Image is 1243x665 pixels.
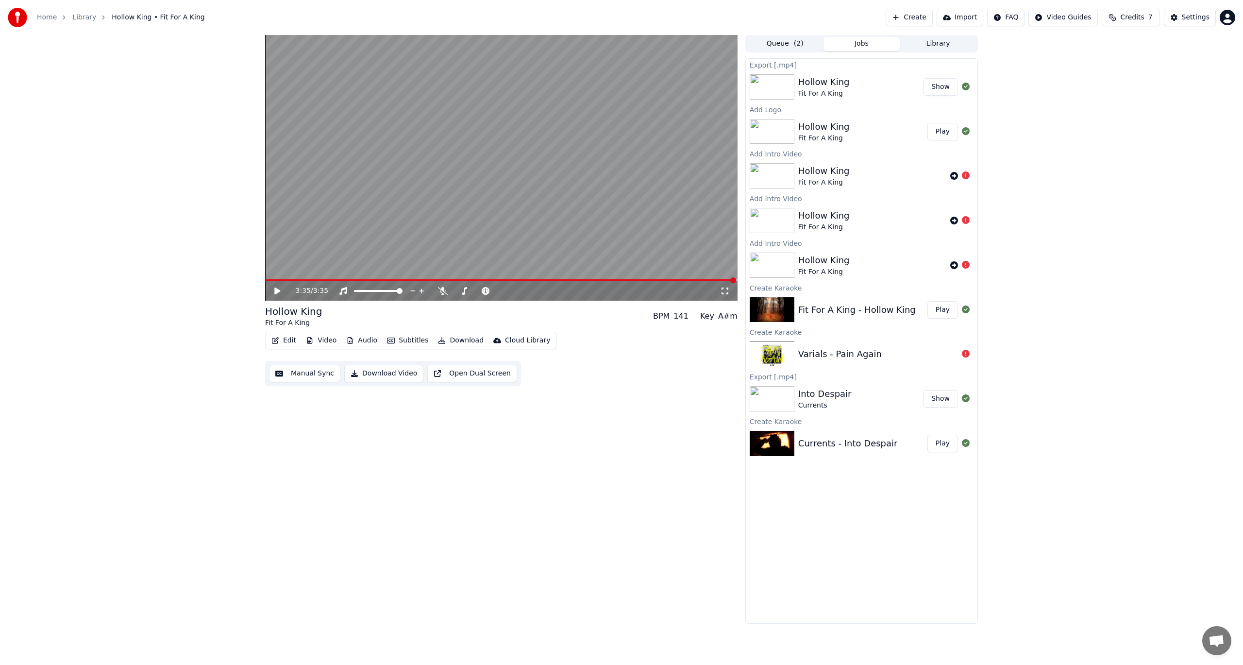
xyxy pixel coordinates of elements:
[798,178,850,188] div: Fit For A King
[923,78,958,96] button: Show
[313,286,328,296] span: 3:35
[937,9,983,26] button: Import
[269,365,340,382] button: Manual Sync
[746,371,977,382] div: Export [.mp4]
[383,334,432,347] button: Subtitles
[653,310,670,322] div: BPM
[1148,13,1153,22] span: 7
[342,334,381,347] button: Audio
[886,9,933,26] button: Create
[37,13,205,22] nav: breadcrumb
[268,334,300,347] button: Edit
[265,318,322,328] div: Fit For A King
[794,39,804,49] span: ( 2 )
[302,334,340,347] button: Video
[1182,13,1209,22] div: Settings
[987,9,1025,26] button: FAQ
[1164,9,1216,26] button: Settings
[798,209,850,222] div: Hollow King
[798,347,882,361] div: Varials - Pain Again
[798,401,852,410] div: Currents
[1120,13,1144,22] span: Credits
[927,301,958,319] button: Play
[427,365,517,382] button: Open Dual Screen
[900,37,976,51] button: Library
[72,13,96,22] a: Library
[746,326,977,338] div: Create Karaoke
[798,254,850,267] div: Hollow King
[673,310,689,322] div: 141
[718,310,738,322] div: A#m
[296,286,319,296] div: /
[1202,626,1231,655] a: Open chat
[747,37,823,51] button: Queue
[746,237,977,249] div: Add Intro Video
[798,437,898,450] div: Currents - Into Despair
[798,267,850,277] div: Fit For A King
[8,8,27,27] img: youka
[746,103,977,115] div: Add Logo
[798,75,850,89] div: Hollow King
[798,164,850,178] div: Hollow King
[296,286,311,296] span: 3:35
[798,89,850,99] div: Fit For A King
[112,13,204,22] span: Hollow King • Fit For A King
[927,435,958,452] button: Play
[265,305,322,318] div: Hollow King
[798,387,852,401] div: Into Despair
[700,310,714,322] div: Key
[798,120,850,134] div: Hollow King
[37,13,57,22] a: Home
[505,336,550,345] div: Cloud Library
[1102,9,1160,26] button: Credits7
[344,365,423,382] button: Download Video
[746,415,977,427] div: Create Karaoke
[746,192,977,204] div: Add Intro Video
[746,282,977,293] div: Create Karaoke
[823,37,900,51] button: Jobs
[434,334,487,347] button: Download
[1028,9,1097,26] button: Video Guides
[798,134,850,143] div: Fit For A King
[798,303,916,317] div: Fit For A King - Hollow King
[798,222,850,232] div: Fit For A King
[746,148,977,159] div: Add Intro Video
[746,59,977,70] div: Export [.mp4]
[923,390,958,408] button: Show
[927,123,958,140] button: Play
